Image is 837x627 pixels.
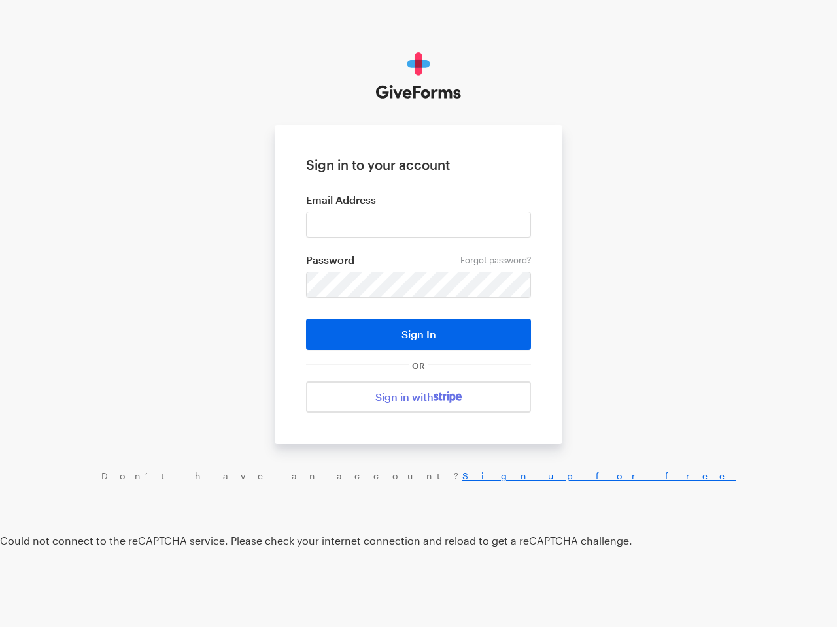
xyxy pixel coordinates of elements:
[462,470,736,481] a: Sign up for free
[306,193,531,206] label: Email Address
[376,52,462,99] img: GiveForms
[306,381,531,413] a: Sign in with
[434,391,462,403] img: stripe-07469f1003232ad58a8838275b02f7af1ac9ba95304e10fa954b414cd571f63b.svg
[409,361,428,371] span: OR
[306,157,531,172] h1: Sign in to your account
[13,470,824,482] div: Don’t have an account?
[306,253,531,266] label: Password
[460,255,531,265] a: Forgot password?
[306,319,531,350] button: Sign In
